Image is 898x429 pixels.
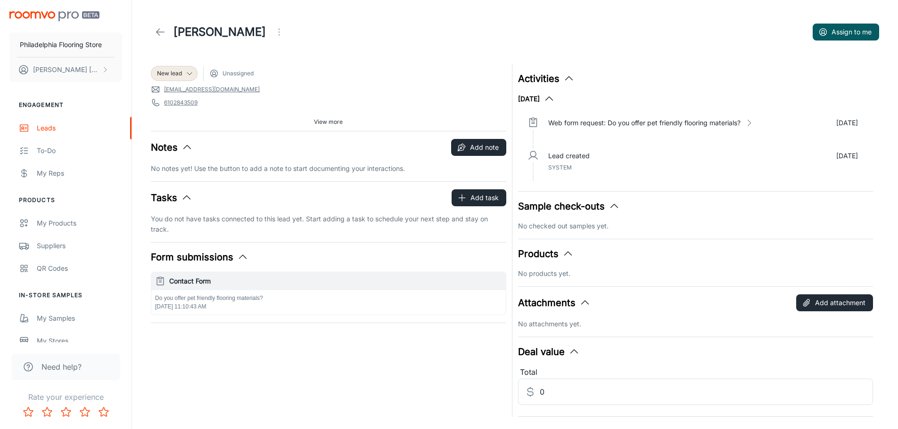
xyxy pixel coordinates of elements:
[37,146,122,156] div: To-do
[270,23,288,41] button: Open menu
[151,272,506,315] button: Contact FormDo you offer pet friendly flooring materials?[DATE] 11:10:43 AM
[518,296,591,310] button: Attachments
[813,24,879,40] button: Assign to me
[164,98,198,107] a: 6102843509
[314,118,343,126] span: View more
[151,250,248,264] button: Form submissions
[451,139,506,156] button: Add note
[41,361,82,372] span: Need help?
[518,247,574,261] button: Products
[37,336,122,346] div: My Stores
[57,403,75,421] button: Rate 3 star
[20,40,102,50] p: Philadelphia Flooring Store
[518,345,580,359] button: Deal value
[173,24,266,40] h1: [PERSON_NAME]
[836,118,858,128] p: [DATE]
[518,199,620,213] button: Sample check-outs
[518,319,873,329] p: No attachments yet.
[151,163,506,174] p: No notes yet! Use the button to add a note to start documenting your interactions.
[155,294,502,302] p: Do you offer pet friendly flooring materials?
[518,72,575,86] button: Activities
[169,276,502,286] h6: Contact Form
[151,191,192,205] button: Tasks
[8,391,124,403] p: Rate your experience
[151,214,506,235] p: You do not have tasks connected to this lead yet. Start adding a task to schedule your next step ...
[151,66,198,81] div: New lead
[836,151,858,161] p: [DATE]
[38,403,57,421] button: Rate 2 star
[33,65,99,75] p: [PERSON_NAME] [PERSON_NAME]
[151,140,193,154] button: Notes
[796,294,873,311] button: Add attachment
[19,403,38,421] button: Rate 1 star
[548,118,741,128] p: Web form request: Do you offer pet friendly flooring materials?
[37,123,122,133] div: Leads
[37,313,122,324] div: My Samples
[164,85,260,94] a: [EMAIL_ADDRESS][DOMAIN_NAME]
[452,189,506,206] button: Add task
[37,241,122,251] div: Suppliers
[9,57,122,82] button: [PERSON_NAME] [PERSON_NAME]
[155,303,206,310] span: [DATE] 11:10:43 AM
[518,93,555,105] button: [DATE]
[9,11,99,21] img: Roomvo PRO Beta
[518,268,873,279] p: No products yet.
[548,151,590,161] p: Lead created
[37,263,122,274] div: QR Codes
[310,115,346,129] button: View more
[94,403,113,421] button: Rate 5 star
[518,366,873,379] div: Total
[222,69,254,78] span: Unassigned
[518,221,873,231] p: No checked out samples yet.
[157,69,182,78] span: New lead
[37,168,122,178] div: My Reps
[75,403,94,421] button: Rate 4 star
[9,32,122,57] button: Philadelphia Flooring Store
[540,379,873,405] input: Estimated deal value
[548,164,572,171] span: System
[37,218,122,228] div: My Products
